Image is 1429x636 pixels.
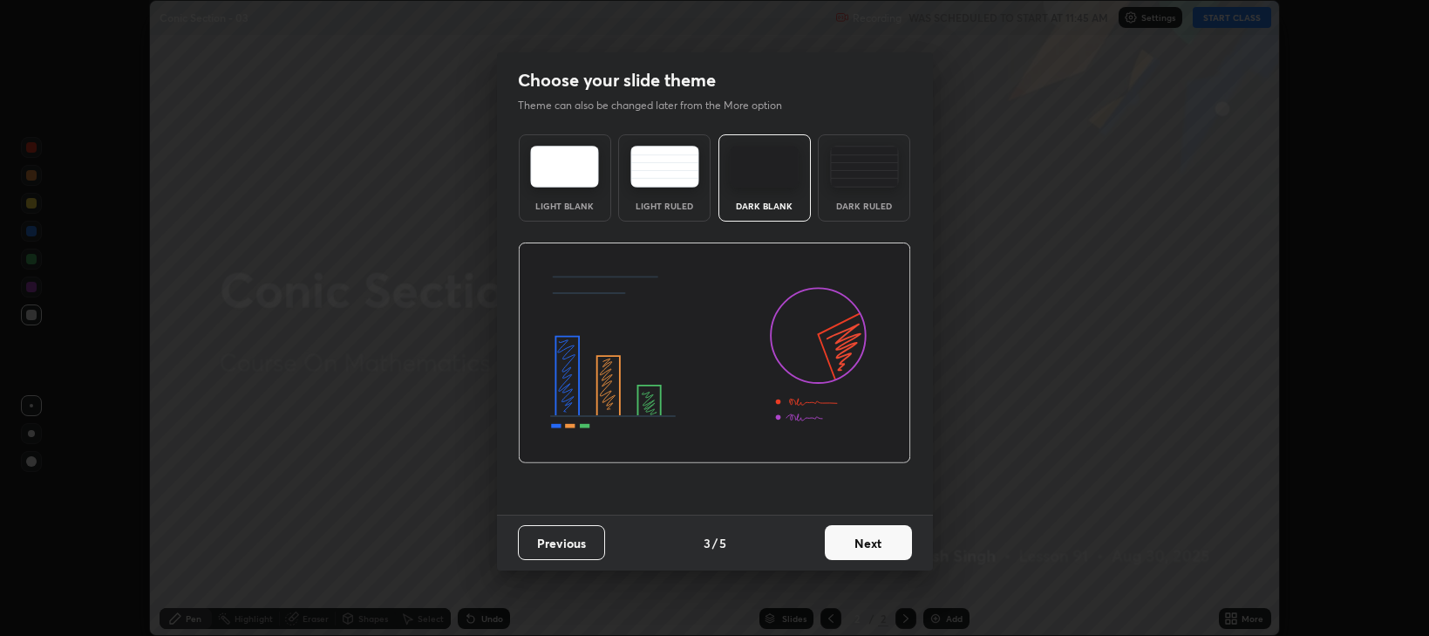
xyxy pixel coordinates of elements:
[730,202,800,210] div: Dark Blank
[719,534,726,552] h4: 5
[530,202,600,210] div: Light Blank
[825,525,912,560] button: Next
[518,243,911,464] img: darkThemeBanner.d06ce4a2.svg
[630,146,699,188] img: lightRuledTheme.5fabf969.svg
[530,146,599,188] img: lightTheme.e5ed3b09.svg
[730,146,799,188] img: darkTheme.f0cc69e5.svg
[518,525,605,560] button: Previous
[830,146,899,188] img: darkRuledTheme.de295e13.svg
[829,202,899,210] div: Dark Ruled
[518,69,716,92] h2: Choose your slide theme
[518,98,800,113] p: Theme can also be changed later from the More option
[712,534,718,552] h4: /
[629,202,699,210] div: Light Ruled
[704,534,711,552] h4: 3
